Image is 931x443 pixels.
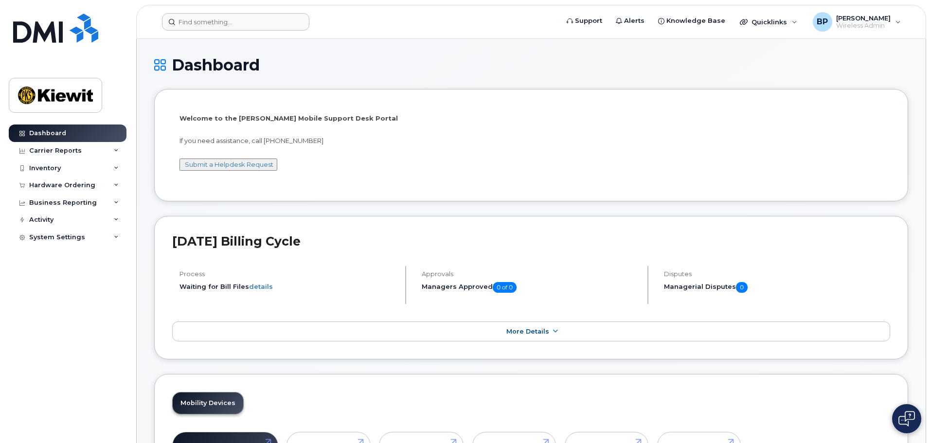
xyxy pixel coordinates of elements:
h5: Managers Approved [422,282,639,293]
h4: Disputes [664,270,890,278]
span: More Details [506,328,549,335]
li: Waiting for Bill Files [179,282,397,291]
p: If you need assistance, call [PHONE_NUMBER] [179,136,883,145]
h4: Approvals [422,270,639,278]
img: Open chat [898,411,915,426]
h4: Process [179,270,397,278]
a: Submit a Helpdesk Request [185,160,273,168]
span: 0 [736,282,748,293]
h2: [DATE] Billing Cycle [172,234,890,248]
button: Submit a Helpdesk Request [179,159,277,171]
h5: Managerial Disputes [664,282,890,293]
h1: Dashboard [154,56,908,73]
a: Mobility Devices [173,392,243,414]
a: details [249,283,273,290]
span: 0 of 0 [493,282,517,293]
p: Welcome to the [PERSON_NAME] Mobile Support Desk Portal [179,114,883,123]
